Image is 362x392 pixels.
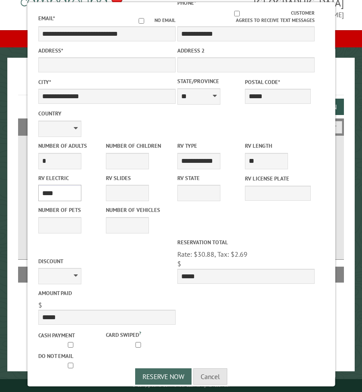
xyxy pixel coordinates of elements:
label: Cash payment [38,331,104,339]
label: Discount [38,257,175,265]
label: Card swiped [105,330,171,339]
label: Do not email [38,352,104,360]
h1: Reservations [18,72,344,95]
input: Customer agrees to receive text messages [183,11,291,16]
input: No email [128,18,154,24]
label: RV License Plate [244,174,310,183]
label: Number of Pets [38,206,104,214]
h2: Filters [18,118,344,135]
label: Postal Code [244,78,310,86]
label: Reservation Total [177,238,314,246]
label: RV Type [177,142,243,150]
label: Number of Children [105,142,171,150]
a: ? [139,330,141,336]
label: Number of Vehicles [105,206,171,214]
label: State/Province [177,77,243,85]
button: Reserve Now [135,368,192,385]
label: Number of Adults [38,142,104,150]
label: Email [38,15,55,22]
span: Rate: $30.88, Tax: $2.69 [177,250,247,258]
span: $ [177,259,181,268]
label: Customer agrees to receive text messages [177,9,314,24]
label: City [38,78,175,86]
label: No email [128,17,175,24]
label: RV State [177,174,243,182]
small: © Campground Commander LLC. All rights reserved. [132,383,229,388]
label: RV Length [244,142,310,150]
span: $ [38,301,42,309]
label: Address 2 [177,47,314,55]
label: Address [38,47,175,55]
label: Country [38,109,175,118]
label: RV Electric [38,174,104,182]
label: RV Slides [105,174,171,182]
label: Amount paid [38,289,175,297]
button: Cancel [193,368,227,385]
th: Site [22,267,53,282]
